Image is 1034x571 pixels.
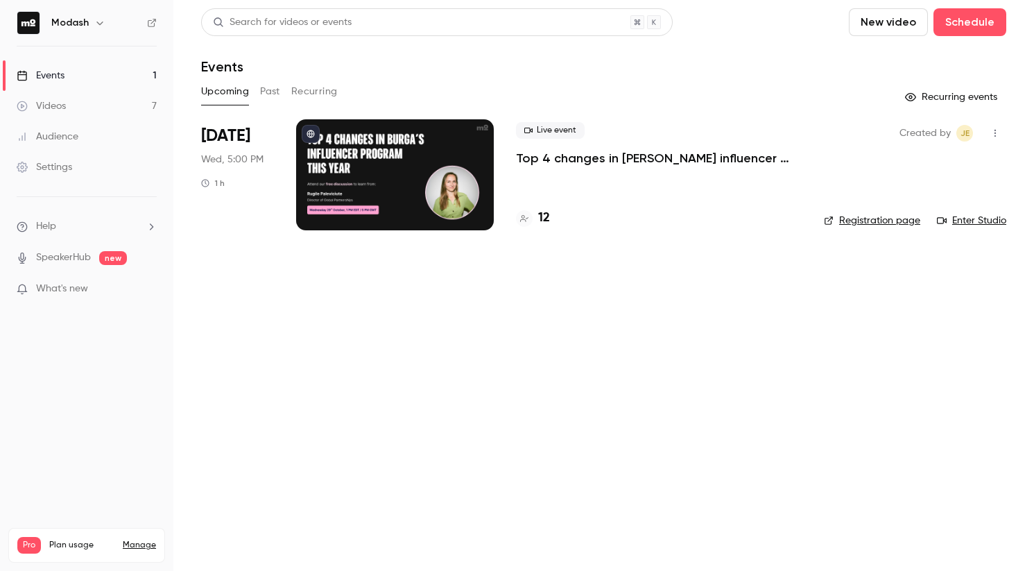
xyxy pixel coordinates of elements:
h4: 12 [538,209,550,228]
h1: Events [201,58,243,75]
span: JE [960,125,970,142]
span: Plan usage [49,540,114,551]
a: Enter Studio [937,214,1006,228]
span: Live event [516,122,585,139]
span: [DATE] [201,125,250,147]
button: New video [849,8,928,36]
a: Top 4 changes in [PERSON_NAME] influencer program this year [516,150,802,167]
a: SpeakerHub [36,250,91,265]
span: Wed, 5:00 PM [201,153,264,167]
button: Past [260,80,280,103]
h6: Modash [51,16,89,30]
button: Recurring events [899,86,1006,108]
iframe: Noticeable Trigger [140,283,157,296]
span: Created by [899,125,951,142]
span: Jack Eaton [956,125,973,142]
button: Schedule [933,8,1006,36]
span: Help [36,219,56,234]
div: Audience [17,130,78,144]
button: Recurring [291,80,338,103]
a: Manage [123,540,156,551]
img: Modash [17,12,40,34]
a: Registration page [824,214,920,228]
div: 1 h [201,178,225,189]
a: 12 [516,209,550,228]
div: Events [17,69,64,83]
div: Search for videos or events [213,15,352,30]
span: Pro [17,537,41,554]
span: What's new [36,282,88,296]
div: Oct 29 Wed, 5:00 PM (Europe/London) [201,119,274,230]
div: Settings [17,160,72,174]
button: Upcoming [201,80,249,103]
div: Videos [17,99,66,113]
li: help-dropdown-opener [17,219,157,234]
span: new [99,251,127,265]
